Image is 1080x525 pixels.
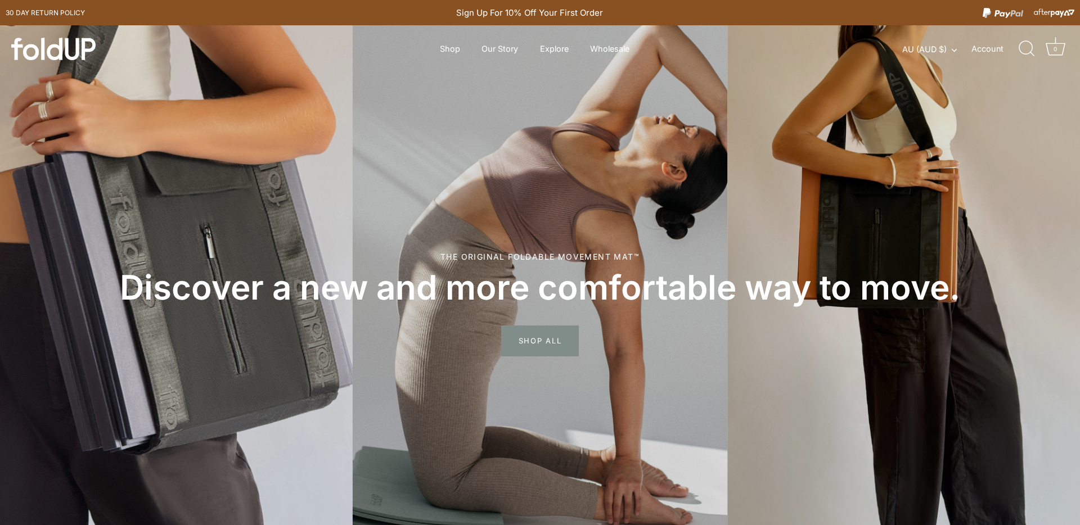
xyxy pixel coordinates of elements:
[501,325,579,356] span: SHOP ALL
[11,38,96,60] img: foldUP
[51,266,1029,309] h2: Discover a new and more comfortable way to move.
[412,38,657,60] div: Primary navigation
[1050,43,1061,55] div: 0
[430,38,470,60] a: Shop
[6,6,85,20] a: 30 day Return policy
[530,38,578,60] a: Explore
[902,44,969,55] button: AU (AUD $)
[472,38,528,60] a: Our Story
[11,38,178,60] a: foldUP
[971,42,1023,56] a: Account
[51,251,1029,262] div: The original foldable movement mat™
[1014,37,1039,61] a: Search
[580,38,640,60] a: Wholesale
[1043,37,1068,61] a: Cart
